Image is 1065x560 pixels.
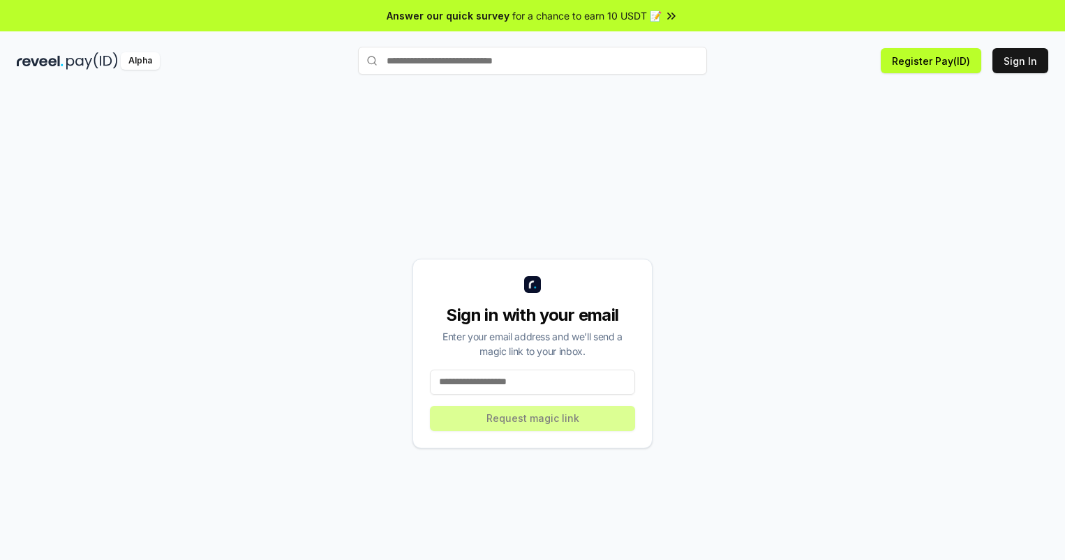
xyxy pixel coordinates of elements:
div: Alpha [121,52,160,70]
img: logo_small [524,276,541,293]
button: Register Pay(ID) [881,48,981,73]
div: Enter your email address and we’ll send a magic link to your inbox. [430,329,635,358]
span: for a chance to earn 10 USDT 📝 [512,8,662,23]
div: Sign in with your email [430,304,635,326]
img: pay_id [66,52,118,70]
img: reveel_dark [17,52,64,70]
span: Answer our quick survey [387,8,509,23]
button: Sign In [992,48,1048,73]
